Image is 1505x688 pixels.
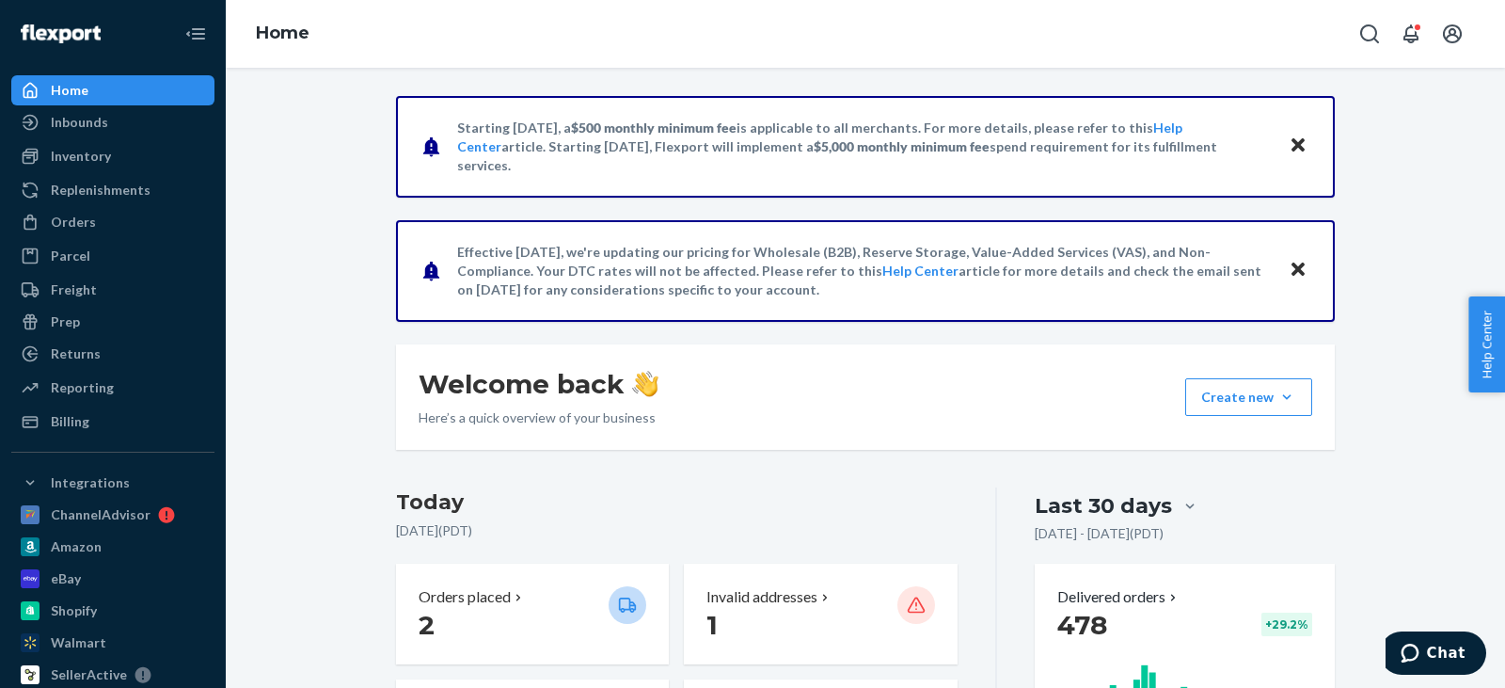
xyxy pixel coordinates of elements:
button: Help Center [1468,296,1505,392]
h1: Welcome back [419,367,658,401]
div: Shopify [51,601,97,620]
a: ChannelAdvisor [11,500,214,530]
p: [DATE] ( PDT ) [396,521,958,540]
span: $500 monthly minimum fee [571,120,737,136]
div: eBay [51,569,81,588]
div: Billing [51,412,89,431]
p: Orders placed [419,586,511,608]
a: Amazon [11,532,214,562]
button: Invalid addresses 1 [684,564,957,664]
div: + 29.2 % [1261,613,1312,636]
a: Parcel [11,241,214,271]
div: Reporting [51,378,114,397]
a: Home [256,23,309,43]
iframe: Opens a widget where you can chat to one of our agents [1386,632,1486,679]
a: Inventory [11,141,214,171]
ol: breadcrumbs [241,7,325,61]
div: Replenishments [51,181,150,200]
div: Home [51,81,88,100]
button: Orders placed 2 [396,564,669,664]
div: Prep [51,312,80,331]
div: SellerActive [51,665,127,684]
h3: Today [396,488,958,518]
button: Close [1286,133,1310,160]
a: Shopify [11,596,214,626]
button: Integrations [11,468,214,498]
div: Amazon [51,537,102,556]
span: $5,000 monthly minimum fee [814,138,990,154]
img: Flexport logo [21,24,101,43]
p: Invalid addresses [706,586,817,608]
a: Home [11,75,214,105]
img: hand-wave emoji [632,371,658,397]
div: Inbounds [51,113,108,132]
a: Returns [11,339,214,369]
button: Close [1286,257,1310,284]
div: Integrations [51,473,130,492]
button: Delivered orders [1057,586,1180,608]
a: Help Center [882,263,958,279]
p: Starting [DATE], a is applicable to all merchants. For more details, please refer to this article... [457,119,1271,175]
a: Walmart [11,628,214,658]
p: Here’s a quick overview of your business [419,408,658,427]
div: Parcel [51,247,90,265]
a: Freight [11,275,214,305]
p: [DATE] - [DATE] ( PDT ) [1035,524,1164,543]
span: 2 [419,609,435,641]
a: Inbounds [11,107,214,137]
button: Open account menu [1434,15,1471,53]
a: Reporting [11,373,214,403]
button: Open Search Box [1351,15,1388,53]
p: Effective [DATE], we're updating our pricing for Wholesale (B2B), Reserve Storage, Value-Added Se... [457,243,1271,299]
a: Prep [11,307,214,337]
a: eBay [11,564,214,594]
div: Walmart [51,633,106,652]
div: ChannelAdvisor [51,505,150,524]
div: Last 30 days [1035,491,1172,520]
div: Inventory [51,147,111,166]
button: Create new [1185,378,1312,416]
button: Close Navigation [177,15,214,53]
a: Billing [11,407,214,437]
div: Orders [51,213,96,232]
div: Freight [51,280,97,299]
div: Returns [51,344,101,363]
a: Orders [11,207,214,237]
span: 478 [1057,609,1107,641]
span: 1 [706,609,718,641]
button: Open notifications [1392,15,1430,53]
a: Replenishments [11,175,214,205]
